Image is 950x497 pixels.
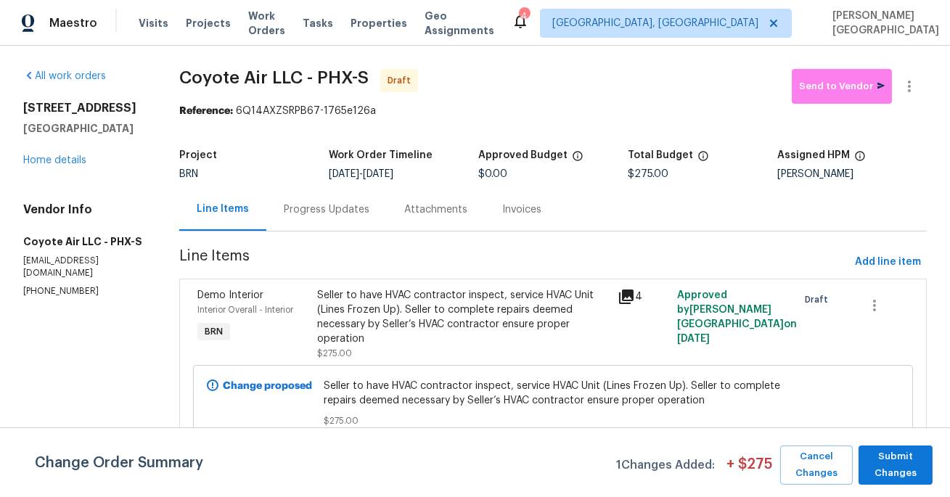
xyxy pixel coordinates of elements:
span: Tasks [303,18,333,28]
div: [PERSON_NAME] [777,169,927,179]
span: Work Orders [248,9,285,38]
span: The total cost of line items that have been proposed by Opendoor. This sum includes line items th... [697,150,709,169]
span: [DATE] [363,169,393,179]
span: Projects [186,16,231,30]
span: $275.00 [317,349,352,358]
button: Add line item [849,249,927,276]
span: Draft [805,292,834,307]
span: 1 Changes Added: [616,451,715,485]
span: Interior Overall - Interior [197,305,293,314]
span: Visits [139,16,168,30]
span: + $ 275 [726,457,772,485]
span: [PERSON_NAME][GEOGRAPHIC_DATA] [827,9,939,38]
span: [DATE] [677,334,710,344]
button: Send to Vendor [792,69,892,104]
span: Geo Assignments [425,9,494,38]
span: $275.00 [628,169,668,179]
span: BRN [199,324,229,339]
h4: Vendor Info [23,202,144,217]
h2: [STREET_ADDRESS] [23,101,144,115]
b: Reference: [179,106,233,116]
span: [DATE] [329,169,359,179]
h5: Coyote Air LLC - PHX-S [23,234,144,249]
span: Demo Interior [197,290,263,300]
b: Change proposed [223,381,312,391]
div: 4 [519,9,529,23]
span: $0.00 [478,169,507,179]
h5: Project [179,150,217,160]
h5: Work Order Timeline [329,150,433,160]
div: 6Q14AXZSRPB67-1765e126a [179,104,927,118]
h5: Total Budget [628,150,693,160]
a: Home details [23,155,86,165]
button: Submit Changes [859,445,933,485]
span: Coyote Air LLC - PHX-S [179,69,369,86]
span: - [329,169,393,179]
button: Cancel Changes [780,445,853,485]
span: Line Items [179,249,849,276]
span: Properties [351,16,407,30]
h5: Approved Budget [478,150,568,160]
span: The hpm assigned to this work order. [854,150,866,169]
div: 4 [618,288,669,305]
span: Add line item [855,253,921,271]
span: Submit Changes [866,448,925,482]
p: [PHONE_NUMBER] [23,285,144,297]
span: Maestro [49,16,97,30]
span: Cancel Changes [787,448,845,482]
div: Line Items [197,202,249,216]
span: [GEOGRAPHIC_DATA], [GEOGRAPHIC_DATA] [552,16,758,30]
span: Seller to have HVAC contractor inspect, service HVAC Unit (Lines Frozen Up). Seller to complete r... [324,379,782,408]
span: Draft [388,73,417,88]
span: The total cost of line items that have been approved by both Opendoor and the Trade Partner. This... [572,150,583,169]
div: Invoices [502,202,541,217]
a: All work orders [23,71,106,81]
div: Progress Updates [284,202,369,217]
h5: [GEOGRAPHIC_DATA] [23,121,144,136]
div: Seller to have HVAC contractor inspect, service HVAC Unit (Lines Frozen Up). Seller to complete r... [317,288,608,346]
span: Change Order Summary [35,445,203,485]
span: Approved by [PERSON_NAME][GEOGRAPHIC_DATA] on [677,290,797,344]
span: BRN [179,169,198,179]
span: Send to Vendor [799,78,885,95]
span: $275.00 [324,414,782,428]
div: Attachments [404,202,467,217]
p: [EMAIL_ADDRESS][DOMAIN_NAME] [23,255,144,279]
h5: Assigned HPM [777,150,850,160]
